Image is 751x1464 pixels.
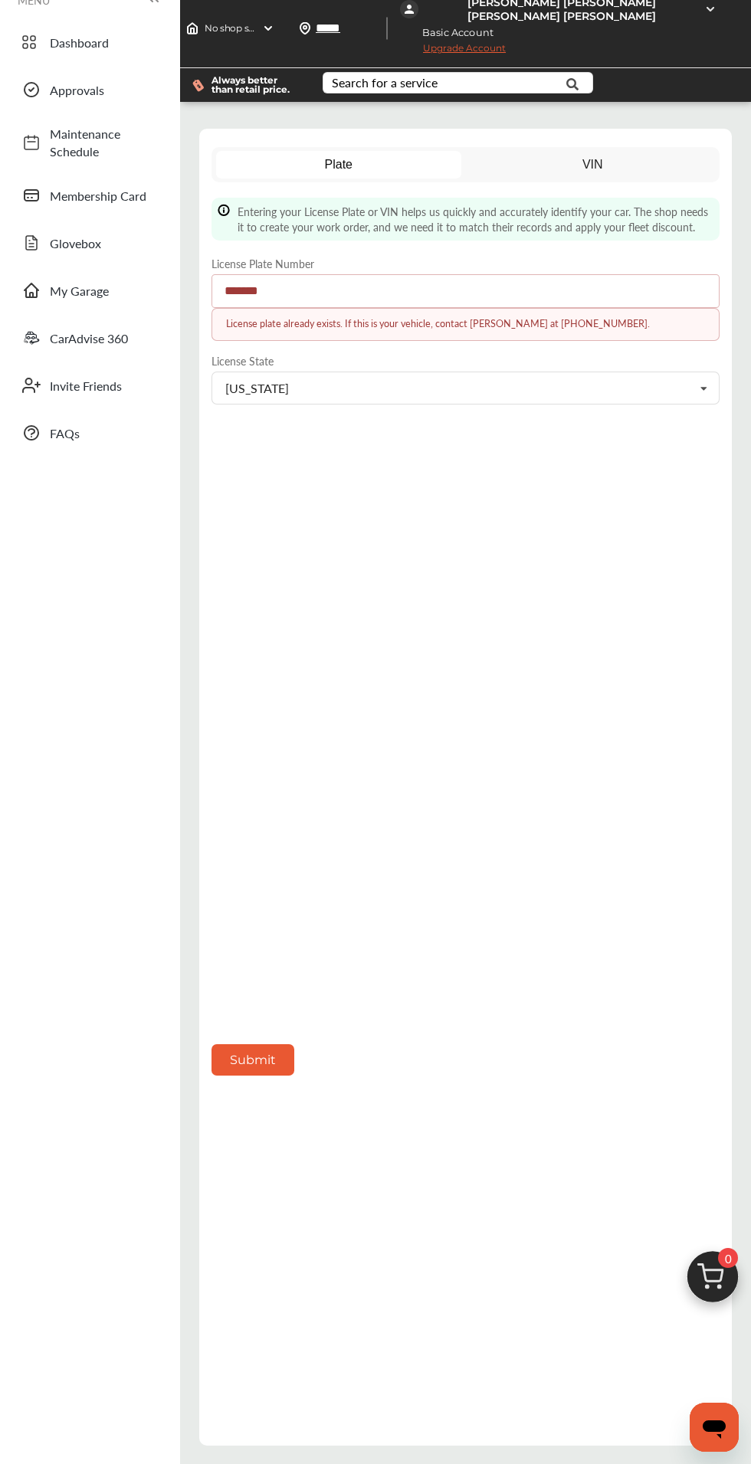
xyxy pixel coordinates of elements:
a: My Garage [14,270,165,310]
span: Invite Friends [50,377,157,395]
span: Basic Account [402,25,505,41]
a: Dashboard [14,22,165,62]
img: WGsFRI8htEPBVLJbROoPRyZpYNWhNONpIPPETTm6eUC0GeLEiAAAAAElFTkSuQmCC [704,3,717,15]
div: Search for a service [332,77,438,89]
span: Maintenance Schedule [50,125,157,160]
span: Glovebox [50,234,157,252]
a: VIN [470,151,715,178]
a: Glovebox [14,223,165,263]
iframe: Botón para iniciar la ventana de mensajería [690,1403,739,1452]
span: Approvals [50,81,157,99]
img: header-down-arrow.9dd2ce7d.svg [262,22,274,34]
span: No shop selected [205,22,256,34]
span: Membership Card [50,187,157,205]
span: CarAdvise 360 [50,329,157,347]
a: Approvals [14,70,165,110]
a: Maintenance Schedule [14,117,165,168]
img: location_vector.a44bc228.svg [299,22,311,34]
img: header-divider.bc55588e.svg [386,17,388,40]
span: 0 [718,1248,738,1268]
span: Upgrade Account [400,42,506,61]
a: Plate [216,151,461,178]
a: FAQs [14,413,165,453]
img: dollor_label_vector.a70140d1.svg [192,79,204,92]
div: License plate already exists. If this is your vehicle, contact [PERSON_NAME] at [PHONE_NUMBER]. [212,308,720,341]
div: [US_STATE] [225,382,289,395]
button: Submit [212,1044,294,1076]
label: License State [212,353,720,368]
a: Membership Card [14,175,165,215]
span: Dashboard [50,34,157,51]
a: CarAdvise 360 [14,318,165,358]
img: header-home-logo.8d720a4f.svg [186,22,198,34]
img: cart_icon.3d0951e8.svg [676,1244,749,1318]
span: My Garage [50,282,157,300]
span: Always better than retail price. [212,76,298,94]
span: FAQs [50,424,157,442]
img: info-Icon.6181e609.svg [218,204,230,217]
div: Entering your License Plate or VIN helps us quickly and accurately identify your car. The shop ne... [212,198,720,241]
label: License Plate Number [212,256,720,271]
a: Invite Friends [14,365,165,405]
